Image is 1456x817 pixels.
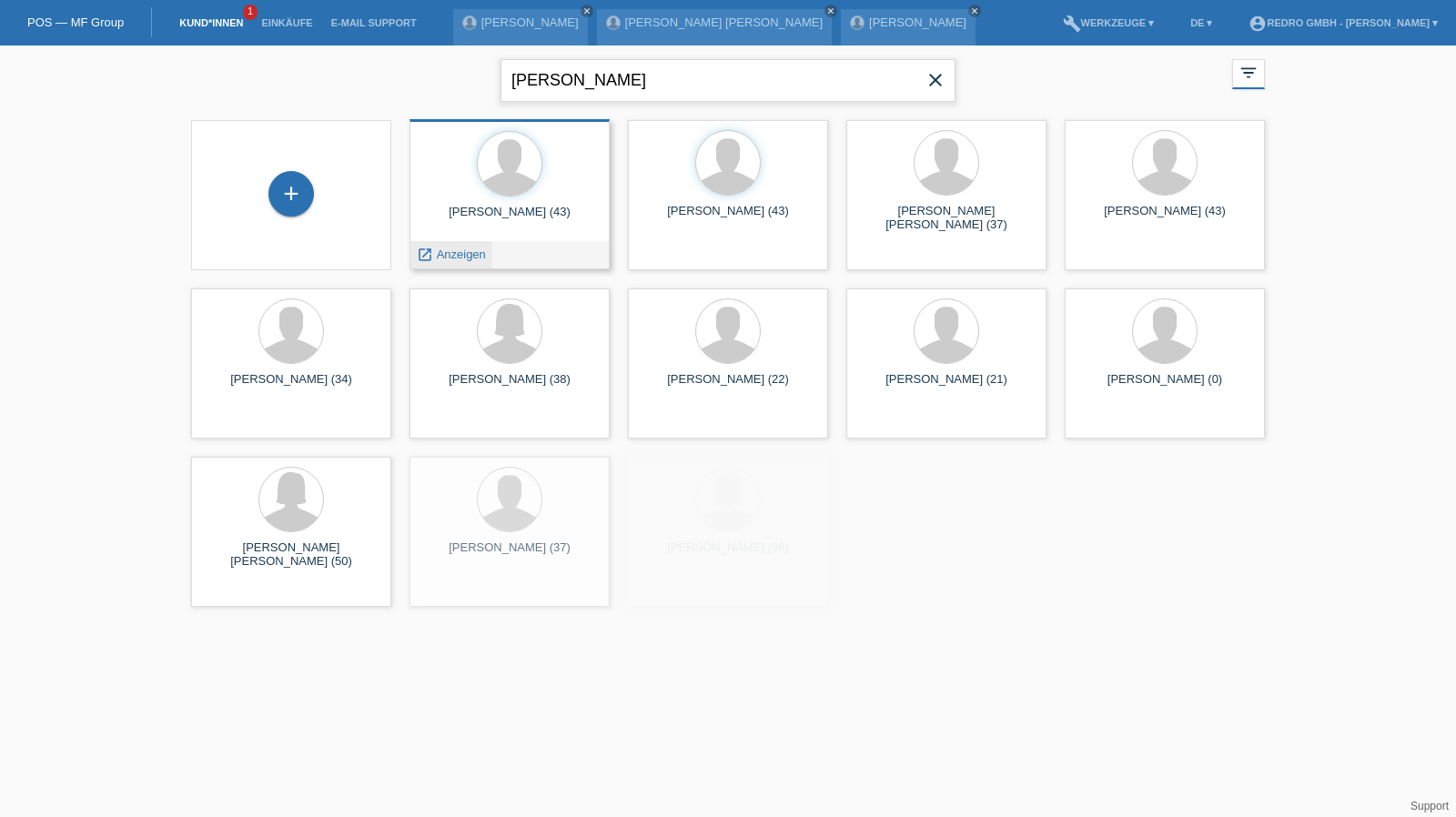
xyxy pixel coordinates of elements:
i: close [826,6,835,15]
div: [PERSON_NAME] (43) [1079,204,1250,233]
a: close [968,5,981,17]
div: [PERSON_NAME] [PERSON_NAME] (50) [206,540,377,570]
a: [PERSON_NAME] [481,15,579,29]
a: Einkäufe [252,17,321,28]
a: close [824,5,837,17]
span: 1 [243,5,258,20]
i: close [925,69,946,91]
div: [PERSON_NAME] (22) [642,372,814,401]
div: [PERSON_NAME] [PERSON_NAME] (37) [861,204,1032,233]
input: Suche... [500,59,955,102]
a: DE ▾ [1181,17,1221,28]
div: [PERSON_NAME] (43) [424,205,595,234]
a: [PERSON_NAME] [869,15,966,29]
i: launch [417,247,433,263]
div: [PERSON_NAME] (38) [424,372,595,401]
div: [PERSON_NAME] (36) [642,540,814,570]
a: launch Anzeigen [417,247,486,261]
a: Support [1410,800,1449,812]
span: Anzeigen [437,247,486,261]
a: Kund*innen [170,17,252,28]
a: buildWerkzeuge ▾ [1054,17,1164,28]
div: [PERSON_NAME] (0) [1079,372,1250,401]
div: [PERSON_NAME] (34) [206,372,377,401]
i: close [970,6,979,15]
a: close [581,5,593,17]
i: account_circle [1249,15,1267,33]
i: filter_list [1239,63,1259,83]
div: Kund*in hinzufügen [269,178,313,209]
a: account_circleRedro GmbH - [PERSON_NAME] ▾ [1239,17,1447,28]
a: POS — MF Group [27,15,124,29]
i: close [582,6,591,15]
div: [PERSON_NAME] (37) [424,540,595,570]
a: [PERSON_NAME] [PERSON_NAME] [625,15,823,29]
div: [PERSON_NAME] (21) [861,372,1032,401]
div: [PERSON_NAME] (43) [642,204,814,233]
a: E-Mail Support [322,17,426,28]
i: build [1063,15,1081,33]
